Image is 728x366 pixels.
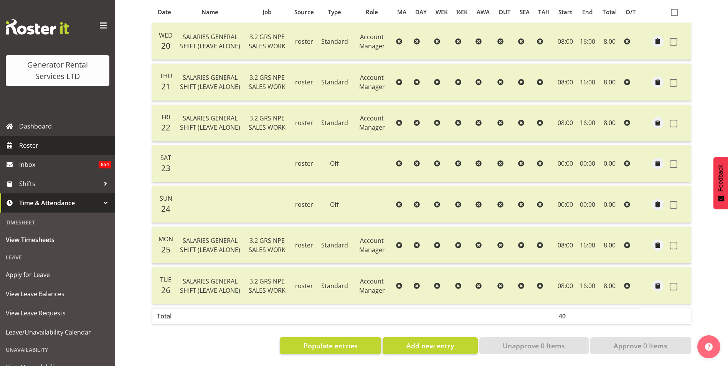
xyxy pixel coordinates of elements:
span: Sat [160,153,171,162]
td: Standard [318,64,351,101]
td: Standard [318,227,351,264]
span: View Timesheets [6,234,109,246]
span: SALARIES GENERAL SHIFT (LEAVE ALONE) [180,73,240,91]
span: Shifts [19,178,100,190]
span: SALARIES GENERAL SHIFT (LEAVE ALONE) [180,236,240,254]
span: Fri [162,113,170,121]
button: Feedback - Show survey [713,157,728,209]
div: TAH [538,8,550,16]
span: 3.2 GRS NPE SALES WORK [249,73,286,91]
td: 16:00 [577,227,598,264]
span: 3.2 GRS NPE SALES WORK [249,236,286,254]
div: WEK [436,8,448,16]
span: SALARIES GENERAL SHIFT (LEAVE ALONE) [180,114,240,132]
span: Tue [160,275,172,284]
td: 08:00 [554,267,577,304]
td: Standard [318,105,351,142]
div: Unavailability [2,342,113,358]
span: Apply for Leave [6,269,109,280]
span: 26 [161,285,170,295]
td: 16:00 [577,105,598,142]
a: Leave/Unavailability Calendar [2,323,113,342]
td: 08:00 [554,227,577,264]
button: Unapprove 0 Items [479,337,589,354]
td: 00:00 [577,186,598,223]
span: View Leave Balances [6,288,109,300]
span: Account Manager [359,73,385,91]
span: Wed [159,31,173,40]
span: Leave/Unavailability Calendar [6,326,109,338]
div: O/T [626,8,636,16]
div: Name [180,8,239,16]
span: 21 [161,81,170,92]
div: Timesheet [2,214,113,230]
div: Source [294,8,314,16]
span: SALARIES GENERAL SHIFT (LEAVE ALONE) [180,277,240,295]
span: Dashboard [19,120,111,132]
div: Type [322,8,347,16]
td: 08:00 [554,105,577,142]
div: ½EK [456,8,468,16]
span: 24 [161,203,170,214]
span: 3.2 GRS NPE SALES WORK [249,114,286,132]
th: 40 [554,308,577,324]
span: roster [295,37,313,46]
div: Role [355,8,388,16]
div: AWA [477,8,490,16]
span: Account Manager [359,277,385,295]
span: Approve 0 Items [614,341,667,351]
div: Job [248,8,286,16]
div: DAY [415,8,427,16]
td: 8.00 [598,64,621,101]
td: 08:00 [554,64,577,101]
a: Apply for Leave [2,265,113,284]
span: roster [295,119,313,127]
span: 3.2 GRS NPE SALES WORK [249,33,286,50]
div: End [581,8,594,16]
span: Sun [160,194,172,203]
img: help-xxl-2.png [705,343,713,351]
span: Populate entries [304,341,358,351]
span: Feedback [717,165,724,191]
td: Standard [318,267,351,304]
span: roster [295,200,313,209]
span: - [209,200,211,209]
span: Thu [160,72,172,80]
span: - [209,159,211,168]
span: View Leave Requests [6,307,109,319]
td: Off [318,186,351,223]
span: - [266,159,268,168]
span: Account Manager [359,33,385,50]
td: 00:00 [554,186,577,223]
a: View Leave Balances [2,284,113,303]
td: 00:00 [577,145,598,182]
div: Start [558,8,572,16]
div: Generator Rental Services LTD [13,59,102,82]
td: Off [318,145,351,182]
td: 00:00 [554,145,577,182]
span: roster [295,78,313,86]
span: 20 [161,40,170,51]
div: Date [157,8,172,16]
span: roster [295,159,313,168]
span: 23 [161,163,170,173]
td: 0.00 [598,186,621,223]
img: Rosterit website logo [6,19,69,35]
button: Populate entries [280,337,381,354]
span: Account Manager [359,236,385,254]
td: 8.00 [598,105,621,142]
span: Mon [158,235,173,243]
td: 16:00 [577,267,598,304]
td: 8.00 [598,23,621,60]
div: OUT [499,8,511,16]
div: Leave [2,249,113,265]
td: 16:00 [577,64,598,101]
td: 8.00 [598,267,621,304]
span: SALARIES GENERAL SHIFT (LEAVE ALONE) [180,33,240,50]
td: Standard [318,23,351,60]
span: roster [295,282,313,290]
td: 08:00 [554,23,577,60]
span: roster [295,241,313,249]
span: Add new entry [406,341,454,351]
div: MA [397,8,406,16]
